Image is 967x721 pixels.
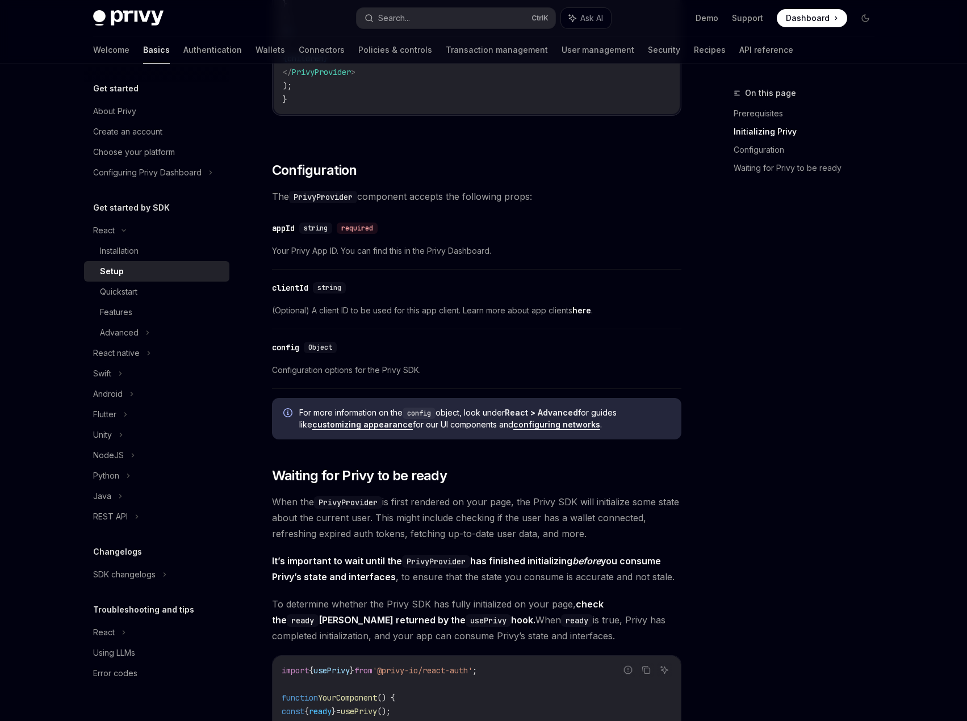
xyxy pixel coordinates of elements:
a: Using LLMs [84,643,229,663]
div: Flutter [93,408,116,421]
span: () { [377,693,395,703]
span: ; [472,665,477,676]
div: Java [93,489,111,503]
span: const [282,706,304,716]
span: { [309,665,313,676]
div: Installation [100,244,139,258]
div: React [93,626,115,639]
a: Policies & controls [358,36,432,64]
span: ); [283,81,292,91]
a: Quickstart [84,282,229,302]
span: Configuration [272,161,357,179]
span: from [354,665,372,676]
a: Installation [84,241,229,261]
span: The component accepts the following props: [272,188,681,204]
span: Object [308,343,332,352]
a: Configuration [734,141,884,159]
code: config [403,408,436,419]
div: clientId [272,282,308,294]
code: usePrivy [466,614,511,627]
div: React native [93,346,140,360]
div: Using LLMs [93,646,135,660]
a: Security [648,36,680,64]
span: import [282,665,309,676]
h5: Get started by SDK [93,201,170,215]
span: Dashboard [786,12,830,24]
div: Features [100,305,132,319]
code: ready [287,614,319,627]
a: Dashboard [777,9,847,27]
span: string [317,283,341,292]
a: About Privy [84,101,229,121]
a: Prerequisites [734,104,884,123]
div: required [337,223,378,234]
a: Features [84,302,229,322]
span: '@privy-io/react-auth' [372,665,472,676]
a: Create an account [84,121,229,142]
span: { [304,706,309,716]
div: Swift [93,367,111,380]
span: function [282,693,318,703]
a: Initializing Privy [734,123,884,141]
h5: Troubleshooting and tips [93,603,194,617]
span: string [304,224,328,233]
a: Error codes [84,663,229,684]
span: = [336,706,341,716]
div: About Privy [93,104,136,118]
a: Basics [143,36,170,64]
div: Configuring Privy Dashboard [93,166,202,179]
span: ready [309,706,332,716]
button: Ask AI [561,8,611,28]
span: Waiting for Privy to be ready [272,467,447,485]
span: } [332,706,336,716]
button: Ask AI [657,663,672,677]
span: } [350,665,354,676]
a: User management [562,36,634,64]
a: Demo [696,12,718,24]
div: Android [93,387,123,401]
span: PrivyProvider [292,67,351,77]
a: customizing appearance [312,420,413,430]
span: usePrivy [313,665,350,676]
span: (); [377,706,391,716]
span: usePrivy [341,706,377,716]
div: NodeJS [93,448,124,462]
span: > [351,67,355,77]
button: Copy the contents from the code block [639,663,654,677]
code: PrivyProvider [402,555,470,568]
button: Toggle dark mode [856,9,874,27]
span: Ctrl K [531,14,549,23]
button: Report incorrect code [621,663,635,677]
strong: It’s important to wait until the has finished initializing you consume Privy’s state and interfaces [272,555,661,582]
span: Ask AI [580,12,603,24]
div: Python [93,469,119,483]
a: Waiting for Privy to be ready [734,159,884,177]
span: For more information on the object, look under for guides like for our UI components and . [299,407,670,430]
code: ready [561,614,593,627]
a: Welcome [93,36,129,64]
a: Transaction management [446,36,548,64]
img: dark logo [93,10,164,26]
h5: Changelogs [93,545,142,559]
span: (Optional) A client ID to be used for this app client. Learn more about app clients . [272,304,681,317]
div: config [272,342,299,353]
span: YourComponent [318,693,377,703]
span: } [283,94,287,104]
a: Connectors [299,36,345,64]
a: Support [732,12,763,24]
div: Create an account [93,125,162,139]
div: Unity [93,428,112,442]
a: configuring networks [513,420,600,430]
div: Error codes [93,666,137,680]
code: PrivyProvider [314,496,382,509]
div: REST API [93,510,128,523]
div: SDK changelogs [93,568,156,581]
code: PrivyProvider [289,191,357,203]
span: Configuration options for the Privy SDK. [272,363,681,377]
div: Setup [100,265,124,278]
a: Wallets [256,36,285,64]
span: To determine whether the Privy SDK has fully initialized on your page, When is true, Privy has co... [272,596,681,644]
span: </ [283,67,292,77]
strong: React > Advanced [505,408,578,417]
button: Search...CtrlK [357,8,555,28]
